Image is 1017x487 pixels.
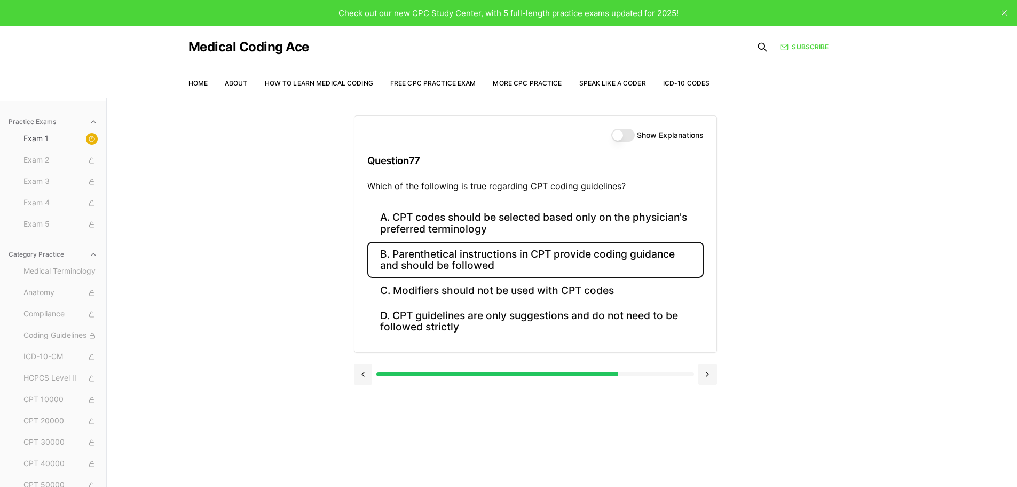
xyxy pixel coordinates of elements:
[367,278,704,303] button: C. Modifiers should not be used with CPT codes
[338,8,679,18] span: Check out our new CPC Study Center, with 5 full-length practice exams updated for 2025!
[493,79,562,87] a: More CPC Practice
[4,246,102,263] button: Category Practice
[367,205,704,242] button: A. CPT codes should be selected based only on the physician's preferred terminology
[188,41,309,53] a: Medical Coding Ace
[23,394,98,406] span: CPT 10000
[390,79,476,87] a: Free CPC Practice Exam
[188,79,208,87] a: Home
[19,327,102,344] button: Coding Guidelines
[637,132,704,139] label: Show Explanations
[19,391,102,408] button: CPT 10000
[23,287,98,299] span: Anatomy
[23,219,98,230] span: Exam 5
[23,308,98,320] span: Compliance
[19,173,102,190] button: Exam 3
[23,133,98,145] span: Exam 1
[23,351,98,363] span: ICD-10-CM
[663,79,709,87] a: ICD-10 Codes
[996,4,1013,21] button: close
[23,415,98,427] span: CPT 20000
[19,349,102,366] button: ICD-10-CM
[23,266,98,277] span: Medical Terminology
[265,79,373,87] a: How to Learn Medical Coding
[367,180,704,192] p: Which of the following is true regarding CPT coding guidelines?
[23,437,98,449] span: CPT 30000
[367,303,704,339] button: D. CPT guidelines are only suggestions and do not need to be followed strictly
[23,458,98,470] span: CPT 40000
[23,197,98,209] span: Exam 4
[19,413,102,430] button: CPT 20000
[23,154,98,166] span: Exam 2
[19,434,102,451] button: CPT 30000
[19,195,102,212] button: Exam 4
[23,330,98,342] span: Coding Guidelines
[579,79,646,87] a: Speak Like a Coder
[23,176,98,188] span: Exam 3
[19,455,102,473] button: CPT 40000
[19,370,102,387] button: HCPCS Level II
[23,373,98,384] span: HCPCS Level II
[4,113,102,130] button: Practice Exams
[19,130,102,148] button: Exam 1
[19,284,102,302] button: Anatomy
[19,263,102,280] button: Medical Terminology
[367,242,704,278] button: B. Parenthetical instructions in CPT provide coding guidance and should be followed
[780,42,829,52] a: Subscribe
[19,152,102,169] button: Exam 2
[19,306,102,323] button: Compliance
[19,216,102,233] button: Exam 5
[225,79,248,87] a: About
[367,145,704,176] h3: Question 77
